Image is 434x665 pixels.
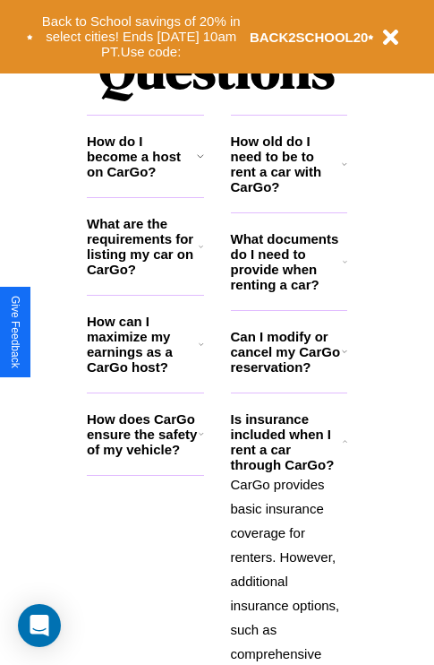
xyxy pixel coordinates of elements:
[87,314,199,375] h3: How can I maximize my earnings as a CarGo host?
[9,296,21,368] div: Give Feedback
[87,216,199,277] h3: What are the requirements for listing my car on CarGo?
[87,411,199,457] h3: How does CarGo ensure the safety of my vehicle?
[231,329,342,375] h3: Can I modify or cancel my CarGo reservation?
[33,9,250,65] button: Back to School savings of 20% in select cities! Ends [DATE] 10am PT.Use code:
[250,30,369,45] b: BACK2SCHOOL20
[87,134,197,179] h3: How do I become a host on CarGo?
[231,231,344,292] h3: What documents do I need to provide when renting a car?
[231,411,343,472] h3: Is insurance included when I rent a car through CarGo?
[18,604,61,647] div: Open Intercom Messenger
[231,134,343,194] h3: How old do I need to be to rent a car with CarGo?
